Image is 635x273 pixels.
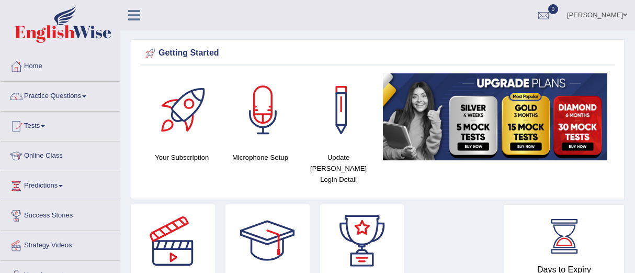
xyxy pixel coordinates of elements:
[383,73,607,160] img: small5.jpg
[1,201,120,227] a: Success Stories
[143,46,613,61] div: Getting Started
[1,141,120,168] a: Online Class
[1,171,120,198] a: Predictions
[548,4,559,14] span: 0
[1,231,120,257] a: Strategy Videos
[1,82,120,108] a: Practice Questions
[1,52,120,78] a: Home
[1,112,120,138] a: Tests
[226,152,294,163] h4: Microphone Setup
[148,152,216,163] h4: Your Subscription
[304,152,372,185] h4: Update [PERSON_NAME] Login Detail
